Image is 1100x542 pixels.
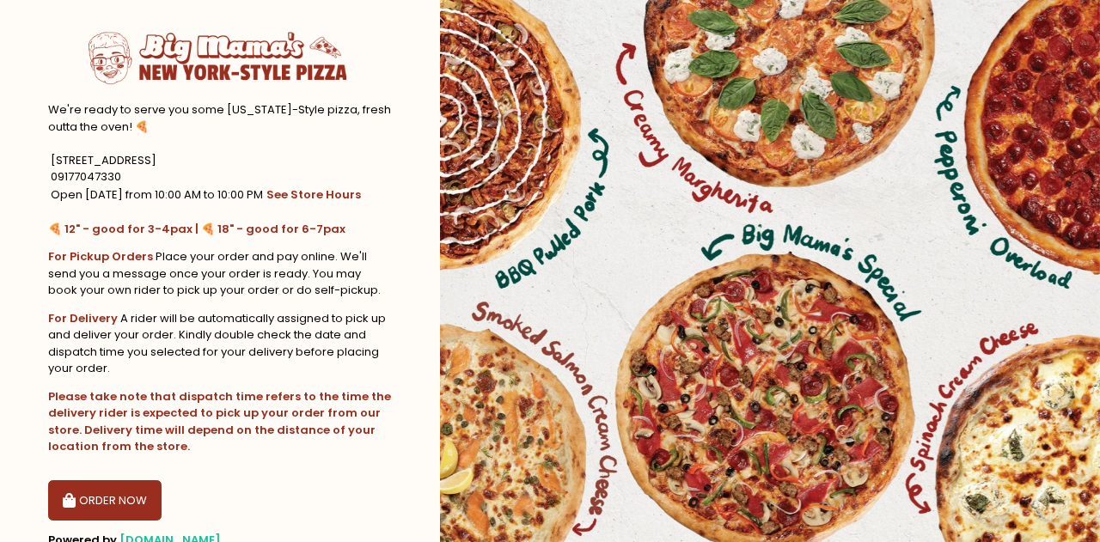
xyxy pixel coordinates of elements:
b: 🍕 12" - good for 3-4pax | 🍕 18" - good for 6-7pax [48,221,345,237]
div: A rider will be automatically assigned to pick up and deliver your order. Kindly double check the... [48,310,392,377]
button: see store hours [266,186,362,204]
b: For Pickup Orders [48,248,153,265]
b: For Delivery [48,310,118,326]
div: 09177047330 [48,168,392,186]
img: Big Mama's Pizza [89,26,346,90]
div: Open [DATE] from 10:00 AM to 10:00 PM [48,186,392,204]
div: [STREET_ADDRESS] [48,152,392,169]
div: Place your order and pay online. We'll send you a message once your order is ready. You may book ... [48,248,392,299]
button: ORDER NOW [48,480,162,521]
div: We're ready to serve you some [US_STATE]-Style pizza, fresh outta the oven! 🍕 [48,101,392,135]
b: Please take note that dispatch time refers to the time the delivery rider is expected to pick up ... [48,388,391,455]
